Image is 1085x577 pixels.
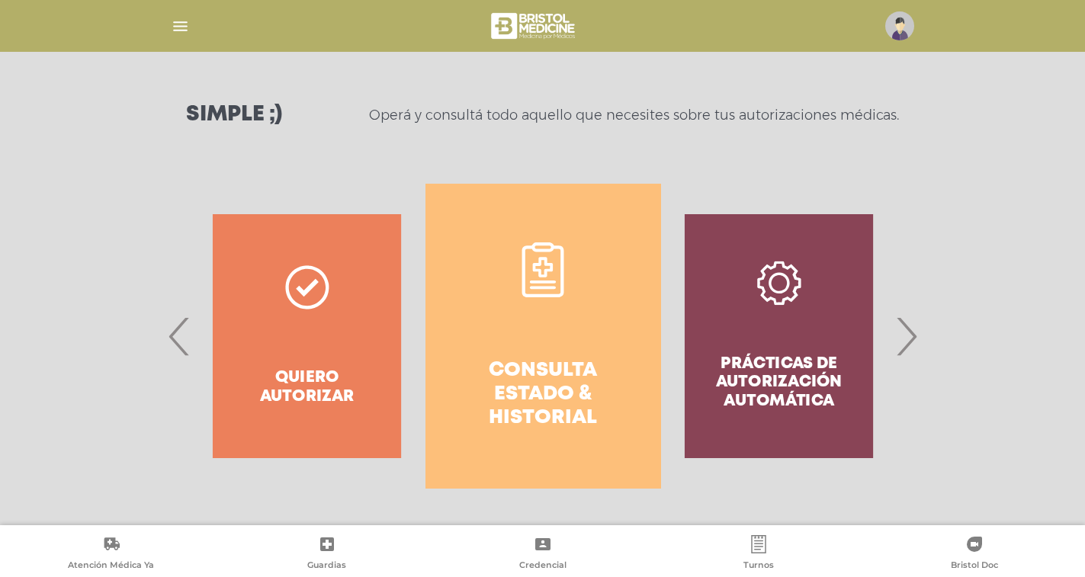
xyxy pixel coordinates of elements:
[3,535,219,574] a: Atención Médica Ya
[307,559,346,573] span: Guardias
[519,559,567,573] span: Credencial
[743,559,774,573] span: Turnos
[186,104,282,126] h3: Simple ;)
[369,106,899,124] p: Operá y consultá todo aquello que necesites sobre tus autorizaciones médicas.
[219,535,435,574] a: Guardias
[650,535,866,574] a: Turnos
[453,359,634,431] h4: Consulta estado & historial
[951,559,998,573] span: Bristol Doc
[489,8,579,44] img: bristol-medicine-blanco.png
[165,295,194,377] span: Previous
[435,535,650,574] a: Credencial
[891,295,921,377] span: Next
[171,17,190,36] img: Cober_menu-lines-white.svg
[68,559,154,573] span: Atención Médica Ya
[885,11,914,40] img: profile-placeholder.svg
[425,184,661,489] a: Consulta estado & historial
[866,535,1082,574] a: Bristol Doc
